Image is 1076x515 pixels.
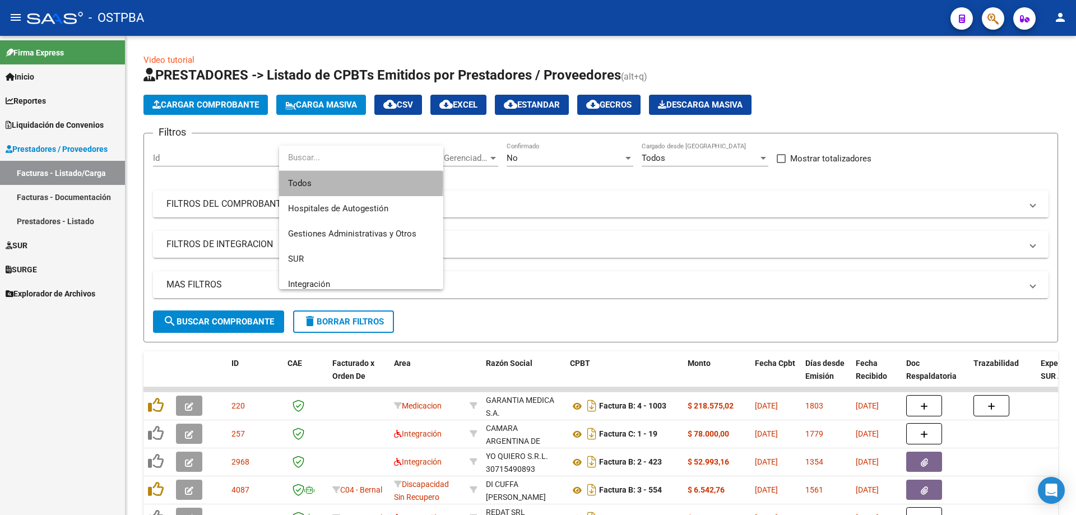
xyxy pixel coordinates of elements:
[288,229,416,239] span: Gestiones Administrativas y Otros
[1038,477,1065,504] div: Open Intercom Messenger
[288,279,330,289] span: Integración
[288,254,304,264] span: SUR
[288,171,434,196] span: Todos
[279,145,442,170] input: dropdown search
[288,203,388,214] span: Hospitales de Autogestión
